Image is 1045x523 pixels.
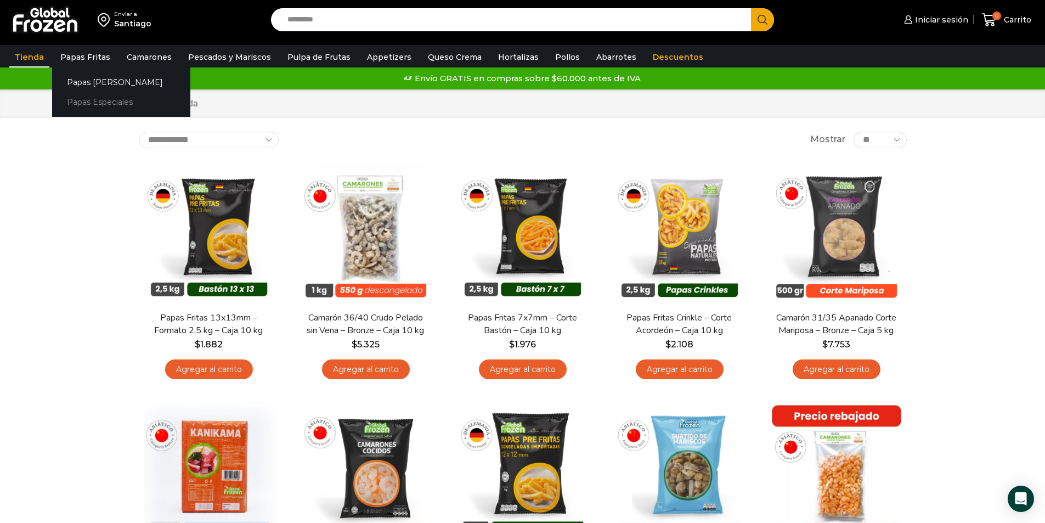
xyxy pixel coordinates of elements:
[302,312,428,337] a: Camarón 36/40 Crudo Pelado sin Vena – Bronze – Caja 10 kg
[361,47,417,68] a: Appetizers
[550,47,585,68] a: Pollos
[139,132,279,148] select: Pedido de la tienda
[183,47,276,68] a: Pescados y Mariscos
[352,339,357,350] span: $
[912,14,968,25] span: Iniciar sesión
[195,339,223,350] bdi: 1.882
[822,339,828,350] span: $
[459,312,585,337] a: Papas Fritas 7x7mm – Corte Bastón – Caja 10 kg
[992,12,1001,20] span: 0
[636,359,724,380] a: Agregar al carrito: “Papas Fritas Crinkle - Corte Acordeón - Caja 10 kg”
[1008,486,1034,512] div: Open Intercom Messenger
[98,10,114,29] img: address-field-icon.svg
[751,8,774,31] button: Search button
[114,10,151,18] div: Enviar a
[121,47,177,68] a: Camarones
[352,339,380,350] bdi: 5.325
[616,312,742,337] a: Papas Fritas Crinkle – Corte Acordeón – Caja 10 kg
[145,312,272,337] a: Papas Fritas 13x13mm – Formato 2,5 kg – Caja 10 kg
[665,339,693,350] bdi: 2.108
[195,339,200,350] span: $
[509,339,515,350] span: $
[810,133,845,146] span: Mostrar
[9,47,49,68] a: Tienda
[901,9,968,31] a: Iniciar sesión
[282,47,356,68] a: Pulpa de Frutas
[591,47,642,68] a: Abarrotes
[165,359,253,380] a: Agregar al carrito: “Papas Fritas 13x13mm - Formato 2,5 kg - Caja 10 kg”
[493,47,544,68] a: Hortalizas
[422,47,487,68] a: Queso Crema
[793,359,880,380] a: Agregar al carrito: “Camarón 31/35 Apanado Corte Mariposa - Bronze - Caja 5 kg”
[1001,14,1031,25] span: Carrito
[479,359,567,380] a: Agregar al carrito: “Papas Fritas 7x7mm - Corte Bastón - Caja 10 kg”
[822,339,850,350] bdi: 7.753
[665,339,671,350] span: $
[114,18,151,29] div: Santiago
[322,359,410,380] a: Agregar al carrito: “Camarón 36/40 Crudo Pelado sin Vena - Bronze - Caja 10 kg”
[52,92,190,113] a: Papas Especiales
[55,47,116,68] a: Papas Fritas
[979,7,1034,33] a: 0 Carrito
[773,312,899,337] a: Camarón 31/35 Apanado Corte Mariposa – Bronze – Caja 5 kg
[52,72,190,92] a: Papas [PERSON_NAME]
[509,339,536,350] bdi: 1.976
[647,47,709,68] a: Descuentos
